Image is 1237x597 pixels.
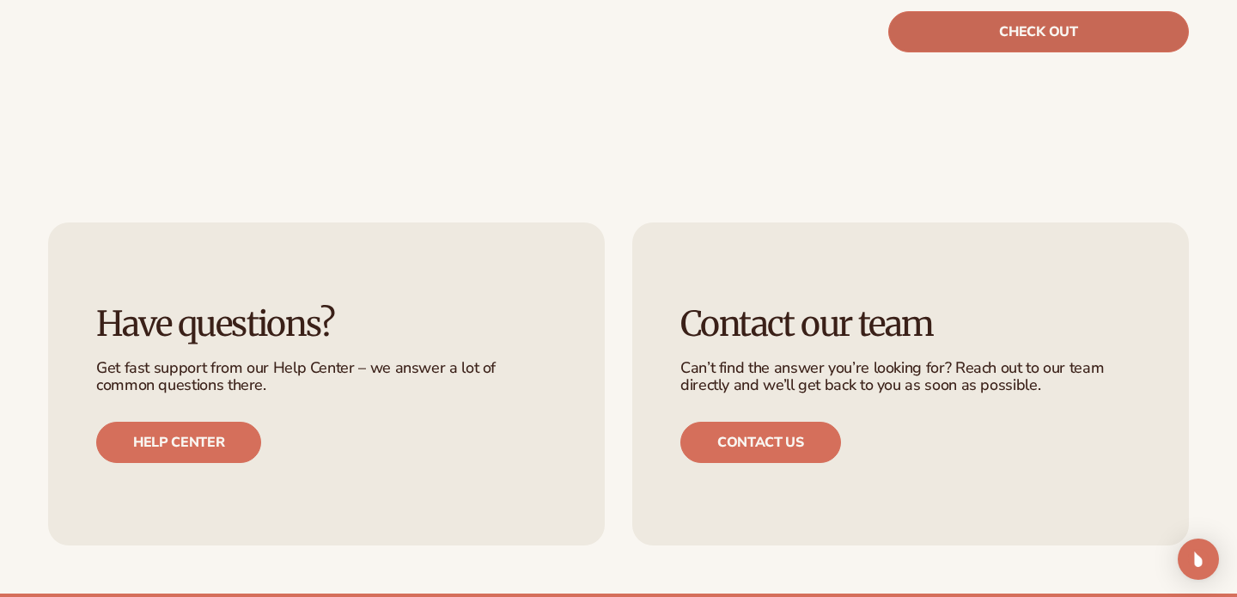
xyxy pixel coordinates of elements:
a: Help center [96,422,261,463]
iframe: PayPal-paypal [888,85,1189,123]
h3: Have questions? [96,305,557,343]
h3: Contact our team [680,305,1141,343]
div: Open Intercom Messenger [1178,539,1219,580]
p: Get fast support from our Help Center – we answer a lot of common questions there. [96,360,557,394]
a: Check out [888,11,1189,52]
p: Can’t find the answer you’re looking for? Reach out to our team directly and we’ll get back to yo... [680,360,1141,394]
a: Contact us [680,422,841,463]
